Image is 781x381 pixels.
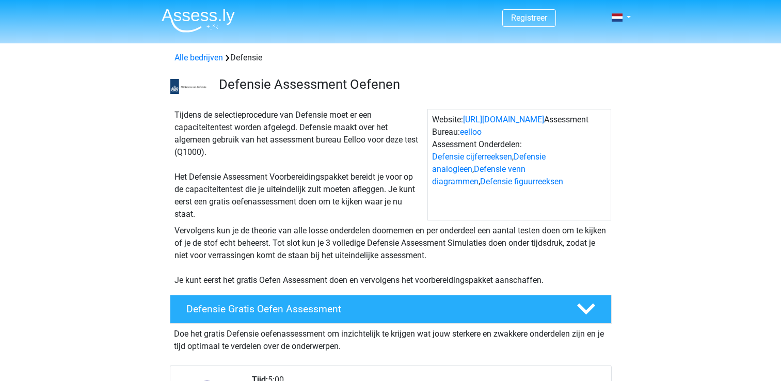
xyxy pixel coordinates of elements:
a: Defensie figuurreeksen [480,177,563,186]
a: Defensie Gratis Oefen Assessment [166,295,616,324]
div: Doe het gratis Defensie oefenassessment om inzichtelijk te krijgen wat jouw sterkere en zwakkere ... [170,324,612,353]
a: Alle bedrijven [174,53,223,62]
img: Assessly [162,8,235,33]
a: Defensie analogieen [432,152,546,174]
div: Defensie [170,52,611,64]
h3: Defensie Assessment Oefenen [219,76,603,92]
div: Website: Assessment Bureau: Assessment Onderdelen: , , , [427,109,611,220]
a: [URL][DOMAIN_NAME] [463,115,544,124]
a: Defensie cijferreeksen [432,152,512,162]
a: eelloo [460,127,482,137]
div: Tijdens de selectieprocedure van Defensie moet er een capaciteitentest worden afgelegd. Defensie ... [170,109,427,220]
a: Registreer [511,13,547,23]
div: Vervolgens kun je de theorie van alle losse onderdelen doornemen en per onderdeel een aantal test... [170,225,611,287]
h4: Defensie Gratis Oefen Assessment [186,303,560,315]
a: Defensie venn diagrammen [432,164,525,186]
